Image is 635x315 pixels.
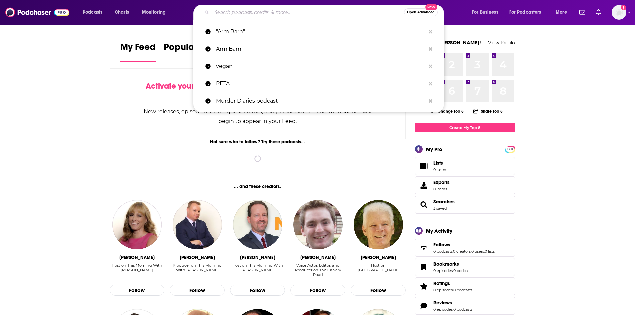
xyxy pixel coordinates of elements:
[433,300,472,306] a: Reviews
[115,8,129,17] span: Charts
[415,123,515,132] a: Create My Top 8
[170,263,225,272] div: Producer on This Morning With [PERSON_NAME]
[472,8,498,17] span: For Business
[142,8,166,17] span: Monitoring
[551,7,575,18] button: open menu
[506,146,514,151] a: PRO
[216,23,425,40] p: "Arm Barn"
[453,307,453,312] span: ,
[212,7,404,18] input: Search podcasts, credits, & more...
[452,249,453,254] span: ,
[230,263,285,277] div: Host on This Morning With Gordon Deal
[426,146,442,152] div: My Pro
[433,261,459,267] span: Bookmarks
[433,268,453,273] a: 0 episodes
[233,200,282,249] img: Gordon Deal
[164,41,220,62] a: Popular Feed
[173,200,222,249] img: Mike Gavin
[417,181,431,190] span: Exports
[473,105,503,118] button: Share Top 8
[404,8,438,16] button: Open AdvancedNew
[433,261,472,267] a: Bookmarks
[427,107,468,115] button: Change Top 8
[300,255,336,260] div: Daniel Cuneo
[433,187,450,191] span: 0 items
[170,285,225,296] button: Follow
[453,249,471,254] a: 0 creators
[354,200,403,249] a: Sam Allen
[290,285,345,296] button: Follow
[193,92,444,110] a: Murder Diaries podcast
[415,157,515,175] a: Lists
[146,81,214,91] span: Activate your Feed
[290,263,345,277] div: Voice Actor, Editor, and Producer on The Calvary Road
[417,200,431,209] a: Searches
[193,23,444,40] a: "Arm Barn"
[143,107,372,126] div: New releases, episode reviews, guest credits, and personalized recommendations will begin to appe...
[415,196,515,214] span: Searches
[110,184,406,189] div: ... and these creators.
[193,40,444,58] a: Arm Barn
[415,297,515,315] span: Reviews
[180,255,215,260] div: Mike Gavin
[293,200,343,249] img: Daniel Cuneo
[509,8,541,17] span: For Podcasters
[230,263,285,272] div: Host on This Morning With [PERSON_NAME]
[425,4,437,10] span: New
[471,249,471,254] span: ,
[170,263,225,277] div: Producer on This Morning With Gordon Deal
[361,255,396,260] div: Sam Allen
[433,167,447,172] span: 0 items
[612,5,626,20] span: Logged in as WesBurdett
[433,179,450,185] span: Exports
[119,255,155,260] div: Jennifer Kushinka
[433,307,453,312] a: 0 episodes
[351,263,406,272] div: Host on [GEOGRAPHIC_DATA]
[417,161,431,171] span: Lists
[417,243,431,252] a: Follows
[78,7,111,18] button: open menu
[612,5,626,20] button: Show profile menu
[577,7,588,18] a: Show notifications dropdown
[240,255,275,260] div: Gordon Deal
[433,280,450,286] span: Ratings
[433,300,452,306] span: Reviews
[612,5,626,20] img: User Profile
[433,206,447,211] a: 3 saved
[453,268,453,273] span: ,
[110,139,406,145] div: Not sure who to follow? Try these podcasts...
[433,199,455,205] a: Searches
[433,160,447,166] span: Lists
[453,288,453,292] span: ,
[137,7,174,18] button: open menu
[593,7,604,18] a: Show notifications dropdown
[415,277,515,295] span: Ratings
[164,41,220,57] span: Popular Feed
[110,285,165,296] button: Follow
[120,41,156,62] a: My Feed
[453,268,472,273] a: 0 podcasts
[193,58,444,75] a: vegan
[453,307,472,312] a: 0 podcasts
[471,249,484,254] a: 0 users
[426,228,452,234] div: My Activity
[112,200,162,249] img: Jennifer Kushinka
[621,5,626,10] svg: Add a profile image
[453,288,472,292] a: 0 podcasts
[200,5,450,20] div: Search podcasts, credits, & more...
[5,6,69,19] img: Podchaser - Follow, Share and Rate Podcasts
[193,75,444,92] a: PETA
[351,285,406,296] button: Follow
[110,263,165,272] div: Host on This Morning With [PERSON_NAME]
[216,58,425,75] p: vegan
[506,147,514,152] span: PRO
[351,263,406,277] div: Host on The Calvary Road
